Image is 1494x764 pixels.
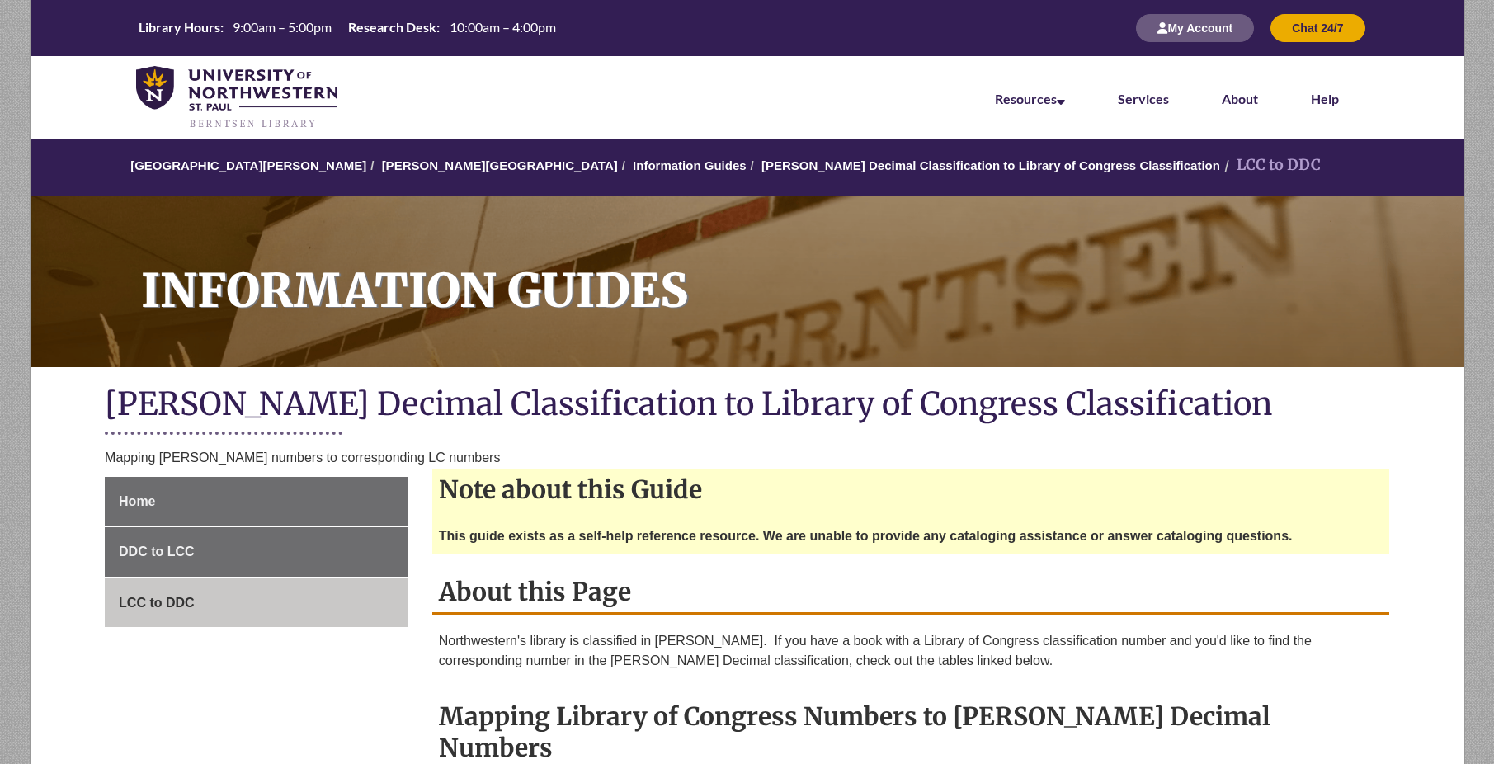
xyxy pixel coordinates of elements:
a: DDC to LCC [105,527,408,577]
span: LCC to DDC [119,596,195,610]
h1: Information Guides [123,196,1464,346]
a: Information Guides [633,158,747,172]
div: Guide Page Menu [105,477,408,628]
p: Northwestern's library is classified in [PERSON_NAME]. If you have a book with a Library of Congr... [439,631,1383,671]
span: 9:00am – 5:00pm [233,19,332,35]
table: Hours Today [132,18,563,36]
a: Help [1311,91,1339,106]
span: DDC to LCC [119,545,195,559]
span: Home [119,494,155,508]
span: Mapping [PERSON_NAME] numbers to corresponding LC numbers [105,450,500,465]
th: Research Desk: [342,18,442,36]
h2: About this Page [432,571,1389,615]
a: Services [1118,91,1169,106]
a: Resources [995,91,1065,106]
a: Hours Today [132,18,563,38]
button: Chat 24/7 [1270,14,1364,42]
a: [PERSON_NAME] Decimal Classification to Library of Congress Classification [761,158,1220,172]
a: LCC to DDC [105,578,408,628]
a: [PERSON_NAME][GEOGRAPHIC_DATA] [382,158,618,172]
li: LCC to DDC [1220,153,1321,177]
a: [GEOGRAPHIC_DATA][PERSON_NAME] [130,158,366,172]
img: UNWSP Library Logo [136,66,338,130]
span: 10:00am – 4:00pm [450,19,556,35]
button: My Account [1136,14,1254,42]
h1: [PERSON_NAME] Decimal Classification to Library of Congress Classification [105,384,1389,427]
strong: This guide exists as a self-help reference resource. We are unable to provide any cataloging assi... [439,529,1293,543]
a: Information Guides [31,196,1464,367]
a: Home [105,477,408,526]
th: Library Hours: [132,18,226,36]
h2: Note about this Guide [432,469,1389,510]
a: About [1222,91,1258,106]
a: My Account [1136,21,1254,35]
a: Chat 24/7 [1270,21,1364,35]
